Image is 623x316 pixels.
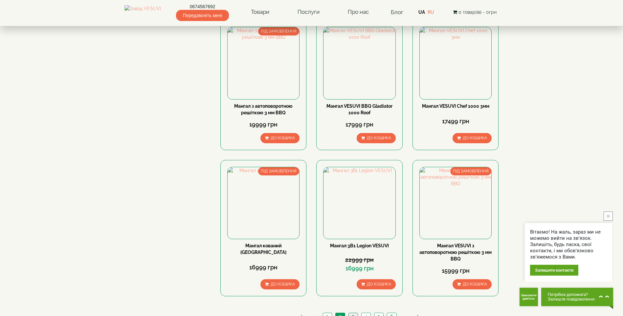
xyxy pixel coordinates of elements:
span: До кошика [463,282,487,286]
span: До кошика [367,282,391,286]
div: 16999 грн [323,264,395,273]
a: Мангал VESUVI Chef 1000 3мм [422,103,489,109]
span: ПІД ЗАМОВЛЕННЯ [258,167,299,175]
a: Мангал з автоповоротною решіткою 3 мм BBQ [234,103,293,115]
button: 0 товар(ів) - 0грн [451,9,499,16]
button: Get Call button [520,288,538,306]
img: Завод VESUVI [124,5,161,19]
img: Мангал кований Canada [228,167,299,239]
span: Замовити дзвінок [520,294,538,300]
span: Потрібна допомога? [548,292,595,297]
a: 0674567692 [176,3,229,10]
a: UA [418,10,425,15]
a: RU [428,10,434,15]
div: 17999 грн [323,120,395,129]
div: 16999 грн [227,263,300,272]
a: Мангал 3В1 Legion VESUVI [330,243,389,248]
img: Мангал з автоповоротною решіткою 3 мм BBQ [228,27,299,99]
span: До кошика [463,136,487,140]
img: Мангал VESUVI Chef 1000 3мм [420,27,491,99]
a: Про нас [341,5,375,20]
span: До кошика [367,136,391,140]
img: Мангал VESUVI з автоповоротною решіткою 3 мм BBQ [420,167,491,239]
img: Мангал VESUVI BBQ Gladiator 1000 Roof [323,27,395,99]
a: Товари [244,5,276,20]
button: До кошика [260,279,300,289]
button: Chat button [541,288,613,306]
a: Мангал кований [GEOGRAPHIC_DATA] [240,243,286,255]
button: close button [604,212,613,221]
div: 22999 грн [323,256,395,264]
span: ПІД ЗАМОВЛЕННЯ [450,167,491,175]
span: Залиште повідомлення [548,297,595,302]
img: Мангал 3В1 Legion VESUVI [323,167,395,239]
span: Передзвоніть мені [176,10,229,21]
div: 17499 грн [419,117,492,125]
span: 0 товар(ів) - 0грн [458,10,497,15]
button: До кошика [357,133,396,143]
div: 19999 грн [227,120,300,129]
button: До кошика [260,133,300,143]
a: Мангал VESUVI BBQ Gladiator 1000 Roof [326,103,392,115]
div: Залишити контакти [530,265,578,276]
a: Мангал VESUVI з автоповоротною решіткою 3 мм BBQ [419,243,492,261]
button: До кошика [453,133,492,143]
a: Блог [391,9,403,15]
div: Вітаємо! На жаль, зараз ми не можемо вийти на зв'язок. Залишіть, будь ласка, свої контакти, і ми ... [530,229,607,260]
button: До кошика [453,279,492,289]
span: ПІД ЗАМОВЛЕННЯ [258,27,299,35]
div: 15999 грн [419,266,492,275]
a: Послуги [291,5,326,20]
span: До кошика [271,282,295,286]
span: До кошика [271,136,295,140]
button: До кошика [357,279,396,289]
